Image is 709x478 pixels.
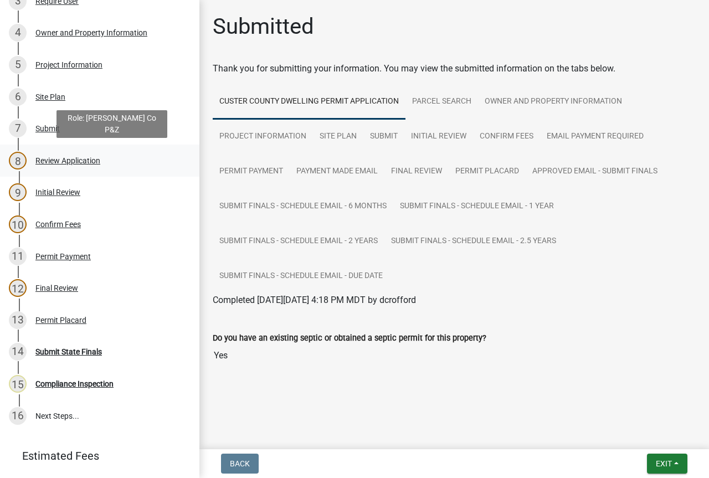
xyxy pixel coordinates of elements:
a: Owner and Property Information [478,84,629,120]
div: Compliance Inspection [35,380,114,388]
div: 8 [9,152,27,169]
div: Review Application [35,157,100,165]
button: Exit [647,454,687,474]
div: 5 [9,56,27,74]
div: 12 [9,279,27,297]
a: Submit Finals - Schedule Email - 2 Years [213,224,384,259]
label: Do you have an existing septic or obtained a septic permit for this property? [213,335,486,342]
div: Permit Placard [35,316,86,324]
div: 7 [9,120,27,137]
a: Email Payment Required [540,119,650,155]
div: Thank you for submitting your information. You may view the submitted information on the tabs below. [213,62,696,75]
a: Final Review [384,154,449,189]
div: 10 [9,215,27,233]
a: Estimated Fees [9,445,182,467]
div: 4 [9,24,27,42]
span: Exit [656,459,672,468]
div: 16 [9,407,27,425]
a: Submit Finals - Schedule Email - 2.5 Years [384,224,563,259]
a: Initial Review [404,119,473,155]
div: Submit State Finals [35,348,102,356]
a: Payment Made Email [290,154,384,189]
a: Site Plan [313,119,363,155]
div: 11 [9,248,27,265]
div: Initial Review [35,188,80,196]
a: Permit Payment [213,154,290,189]
div: Project Information [35,61,102,69]
div: 13 [9,311,27,329]
div: Owner and Property Information [35,29,147,37]
a: Confirm Fees [473,119,540,155]
div: 6 [9,88,27,106]
div: Site Plan [35,93,65,101]
div: Role: [PERSON_NAME] Co P&Z [56,110,167,138]
a: Submit [363,119,404,155]
span: Back [230,459,250,468]
a: Parcel search [405,84,478,120]
div: 15 [9,375,27,393]
div: 9 [9,183,27,201]
span: Completed [DATE][DATE] 4:18 PM MDT by dcrofford [213,295,416,305]
a: Permit Placard [449,154,526,189]
a: Submit Finals - Schedule Email - 6 Months [213,189,393,224]
h1: Submitted [213,13,314,40]
a: Custer County Dwelling Permit Application [213,84,405,120]
div: Final Review [35,284,78,292]
a: Project Information [213,119,313,155]
a: Approved Email - Submit Finals [526,154,664,189]
div: Confirm Fees [35,220,81,228]
div: Permit Payment [35,253,91,260]
a: Submit Finals - Schedule Email - Due Date [213,259,389,294]
div: Submit [35,125,60,132]
a: Submit Finals - Schedule Email - 1 Year [393,189,561,224]
div: 14 [9,343,27,361]
button: Back [221,454,259,474]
